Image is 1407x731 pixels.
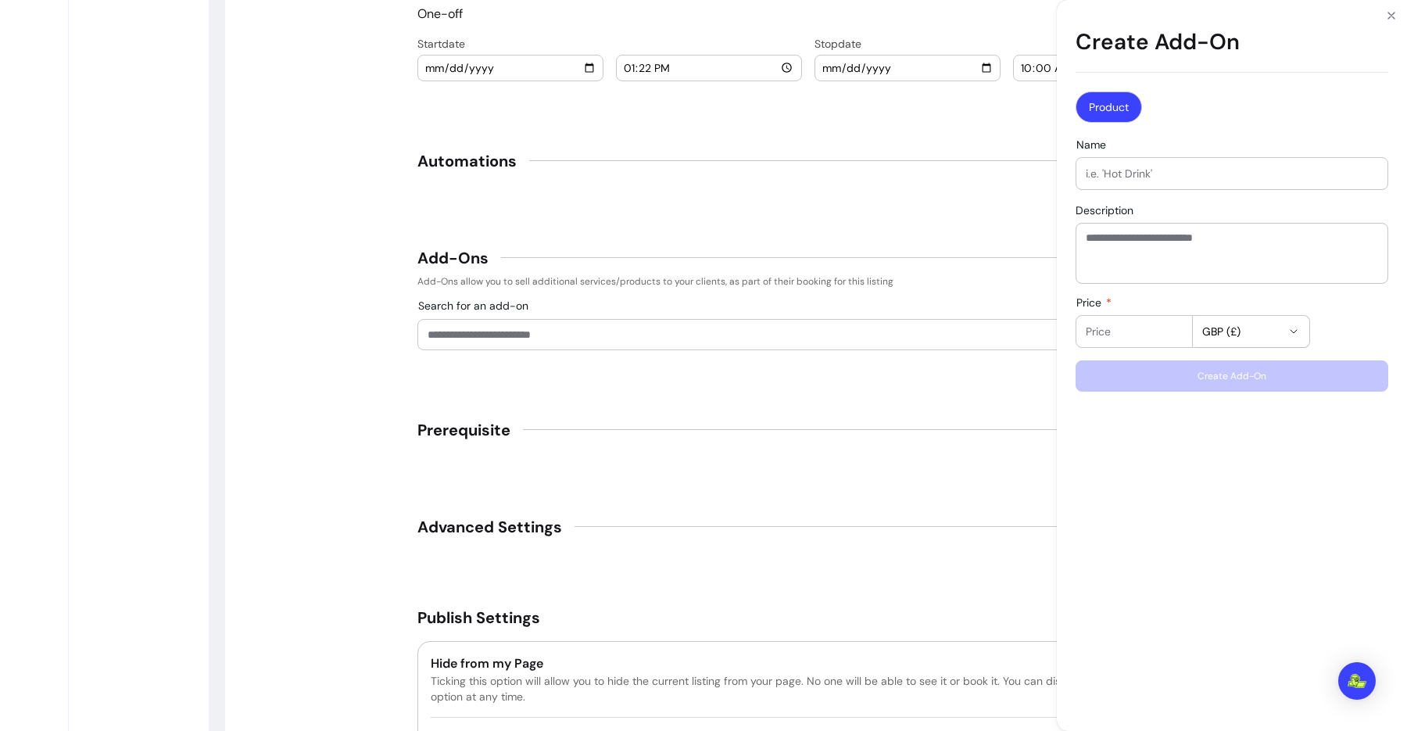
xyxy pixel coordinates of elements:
span: Price [1076,296,1104,310]
textarea: Briefly describe the add-on [1086,230,1378,277]
div: Open Intercom Messenger [1338,662,1376,700]
button: Product [1076,91,1142,123]
input: Price [1086,324,1183,339]
button: Close [1379,3,1404,28]
input: Name [1086,166,1378,181]
button: GBP (£) [1193,316,1309,347]
span: Description [1076,203,1133,217]
span: Name [1076,138,1106,152]
span: GBP (£) [1202,324,1281,339]
h1: Create Add-On [1076,13,1388,73]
